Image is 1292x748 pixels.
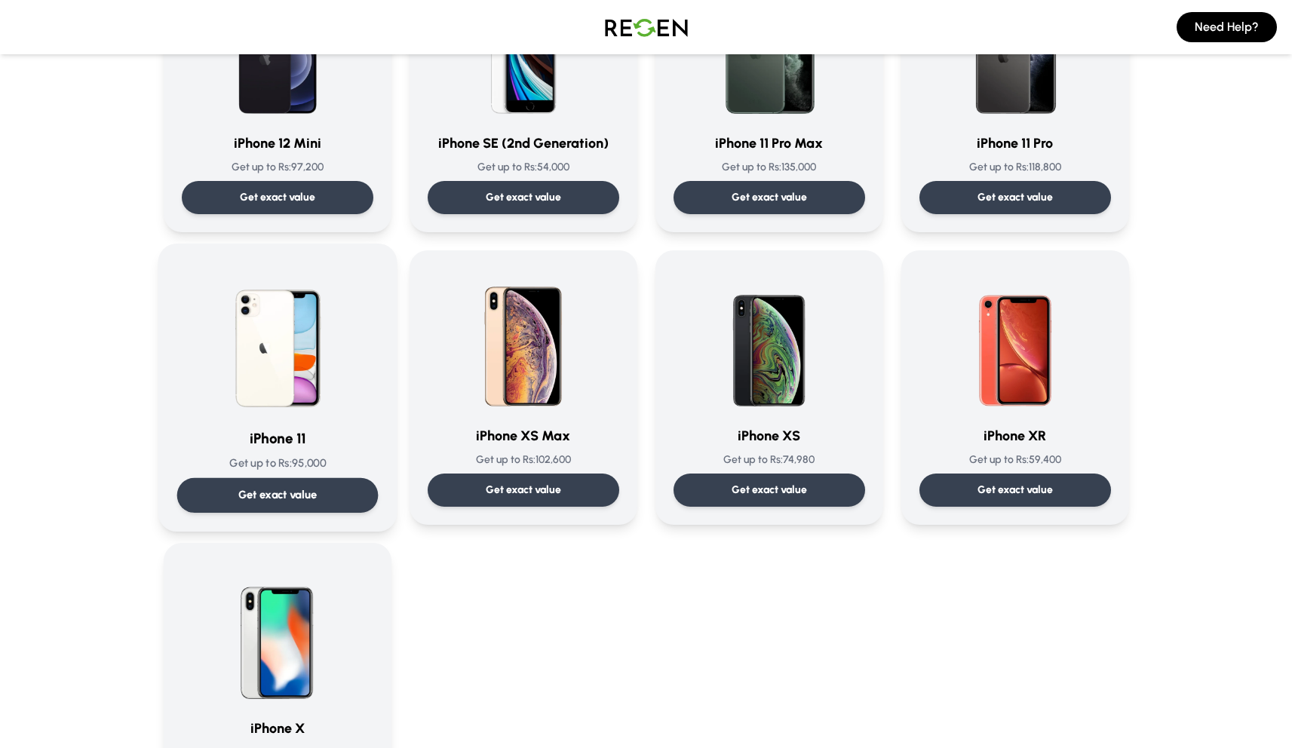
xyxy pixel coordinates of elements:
[428,160,619,175] p: Get up to Rs: 54,000
[428,133,619,154] h3: iPhone SE (2nd Generation)
[977,190,1053,205] p: Get exact value
[732,190,807,205] p: Get exact value
[674,133,865,154] h3: iPhone 11 Pro Max
[919,160,1111,175] p: Get up to Rs: 118,800
[176,455,378,471] p: Get up to Rs: 95,000
[238,487,317,503] p: Get exact value
[919,133,1111,154] h3: iPhone 11 Pro
[176,428,378,449] h3: iPhone 11
[919,452,1111,467] p: Get up to Rs: 59,400
[428,452,619,467] p: Get up to Rs: 102,600
[205,561,350,706] img: iPhone X
[674,452,865,467] p: Get up to Rs: 74,980
[182,133,373,154] h3: iPhone 12 Mini
[486,190,561,205] p: Get exact value
[943,268,1088,413] img: iPhone XR
[182,718,373,739] h3: iPhone X
[1177,12,1277,42] button: Need Help?
[201,262,354,415] img: iPhone 11
[732,483,807,498] p: Get exact value
[919,425,1111,446] h3: iPhone XR
[182,160,373,175] p: Get up to Rs: 97,200
[451,268,596,413] img: iPhone XS Max
[697,268,842,413] img: iPhone XS
[977,483,1053,498] p: Get exact value
[240,190,315,205] p: Get exact value
[486,483,561,498] p: Get exact value
[594,6,699,48] img: Logo
[674,425,865,446] h3: iPhone XS
[674,160,865,175] p: Get up to Rs: 135,000
[428,425,619,446] h3: iPhone XS Max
